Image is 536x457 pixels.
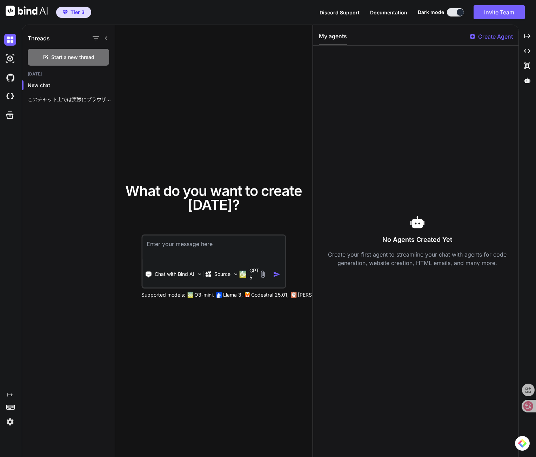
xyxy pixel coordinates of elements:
[319,235,515,245] h3: No Agents Created Yet
[245,292,250,297] img: Mistral-AI
[63,10,68,14] img: premium
[298,291,366,298] p: [PERSON_NAME] 3.7 Sonnet,
[273,271,280,278] img: icon
[259,270,267,278] img: attachment
[240,271,247,278] img: GPT 5
[22,71,115,77] h2: [DATE]
[4,91,16,102] img: cloudideIcon
[291,292,296,298] img: claude
[319,250,515,267] p: Create your first agent to streamline your chat with agents for code generation, website creation...
[6,6,48,16] img: Bind AI
[155,271,194,278] p: Chat with Bind AI
[71,9,85,16] span: Tier 3
[51,54,94,61] span: Start a new thread
[187,292,193,298] img: GPT-4
[56,7,91,18] button: premiumTier 3
[125,182,302,213] span: What do you want to create [DATE]?
[319,32,347,45] button: My agents
[4,53,16,65] img: darkAi-studio
[370,9,407,16] button: Documentation
[418,9,444,16] span: Dark mode
[233,271,239,277] img: Pick Models
[474,5,525,19] button: Invite Team
[28,96,115,103] p: このチャット上では実際にブラウザ表示はできませんが、表示結果は「真っ白なページ」です。 すぐに確認する方法 - 下のデータURLをブラウザのアドレスバーに貼り付けて開いてください（真っ白なページ...
[320,9,360,16] button: Discord Support
[194,291,214,298] p: O3-mini,
[370,9,407,15] span: Documentation
[223,291,243,298] p: Llama 3,
[28,82,115,89] p: New chat
[251,291,289,298] p: Codestral 25.01,
[4,416,16,428] img: settings
[4,72,16,84] img: githubDark
[28,34,50,42] h1: Threads
[249,267,259,281] p: GPT 5
[141,291,185,298] p: Supported models:
[320,9,360,15] span: Discord Support
[214,271,230,278] p: Source
[196,271,202,277] img: Pick Tools
[4,34,16,46] img: darkChat
[478,32,513,41] p: Create Agent
[216,292,222,298] img: Llama2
